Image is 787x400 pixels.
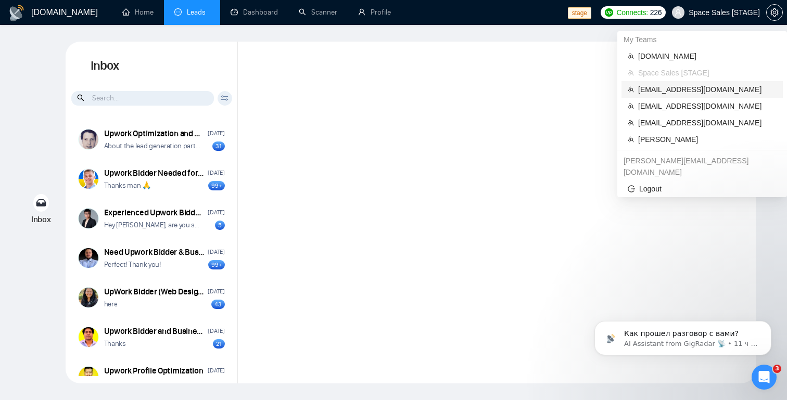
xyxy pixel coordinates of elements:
p: Hey [PERSON_NAME], are you still in the market for an Upwork bidder? [104,220,201,230]
p: Thanks [104,339,126,349]
div: [DATE] [208,208,224,217]
span: Connects: [616,7,648,18]
a: searchScanner [299,8,337,17]
div: 21 [213,339,225,349]
div: Upwork Profile Optimization [104,365,204,377]
span: [EMAIL_ADDRESS][DOMAIN_NAME] [638,84,777,95]
a: messageLeads [174,8,210,17]
img: Aman Kumar [79,327,98,347]
div: [DATE] [208,247,224,257]
span: [EMAIL_ADDRESS][DOMAIN_NAME] [638,100,777,112]
img: Arushi Gupta [79,288,98,307]
img: Stanislav Rudenko [79,169,98,189]
a: userProfile [358,8,391,17]
span: team [628,136,634,143]
div: maria+1@gigradar.io [617,152,787,180]
p: Thanks man 🙏 [104,180,151,190]
span: [DOMAIN_NAME] [638,50,777,62]
span: team [628,53,634,59]
div: Need Upwork Bidder & Business Developer [104,247,205,258]
p: Perfect! Thank you! [104,260,161,269]
div: UpWork Bidder (Web Design Agency Experience) (Full Time Role) [104,286,205,298]
img: Tuong Nguyen [79,209,98,228]
div: Experienced Upwork Bidder Needed for Expanding Digital Agency [104,207,205,218]
div: [DATE] [208,168,224,178]
img: logo [8,5,25,21]
span: team [628,103,634,109]
img: Diego Riera [79,130,98,149]
a: homeHome [122,8,154,17]
iframe: Intercom notifications сообщение [579,299,787,372]
div: My Teams [617,31,787,48]
div: 43 [211,300,225,309]
span: 226 [650,7,662,18]
span: search [77,92,86,104]
span: team [628,70,634,76]
div: 99+ [208,260,225,269]
div: 5 [215,221,225,230]
img: Shuja Hasan [79,367,98,386]
span: Logout [628,183,777,195]
a: dashboardDashboard [231,8,278,17]
div: 99+ [208,181,225,190]
button: setting [766,4,783,21]
span: 3 [773,365,781,373]
iframe: Intercom live chat [752,365,777,390]
span: team [628,86,634,93]
img: Angelo Castellana [79,248,98,268]
a: setting [766,8,783,17]
div: Upwork Optimization and Management Specialist [104,128,205,139]
div: Upwork Bidder Needed for Web Development Agency [104,167,205,179]
span: logout [628,185,635,192]
span: user [675,9,682,16]
div: [DATE] [208,128,224,138]
div: [DATE] [208,287,224,296]
img: upwork-logo.png [605,8,613,17]
span: Inbox [31,214,51,224]
div: 31 [212,141,225,151]
span: [EMAIL_ADDRESS][DOMAIN_NAME] [638,117,777,128]
span: team [628,120,634,126]
h1: Inbox [66,42,238,91]
span: [PERSON_NAME] [638,134,777,145]
span: stage [568,7,591,19]
p: About the lead generation part, I am happy to share how I can help you with email, LinkedIn and SEO [104,141,201,151]
div: [DATE] [208,326,224,336]
div: Upwork Bidder and Business Development Specialist [104,326,205,337]
span: Space Sales [STAGE] [638,67,777,79]
p: here [104,299,118,309]
span: setting [767,8,782,17]
div: [DATE] [208,366,224,376]
input: Search... [71,91,214,106]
